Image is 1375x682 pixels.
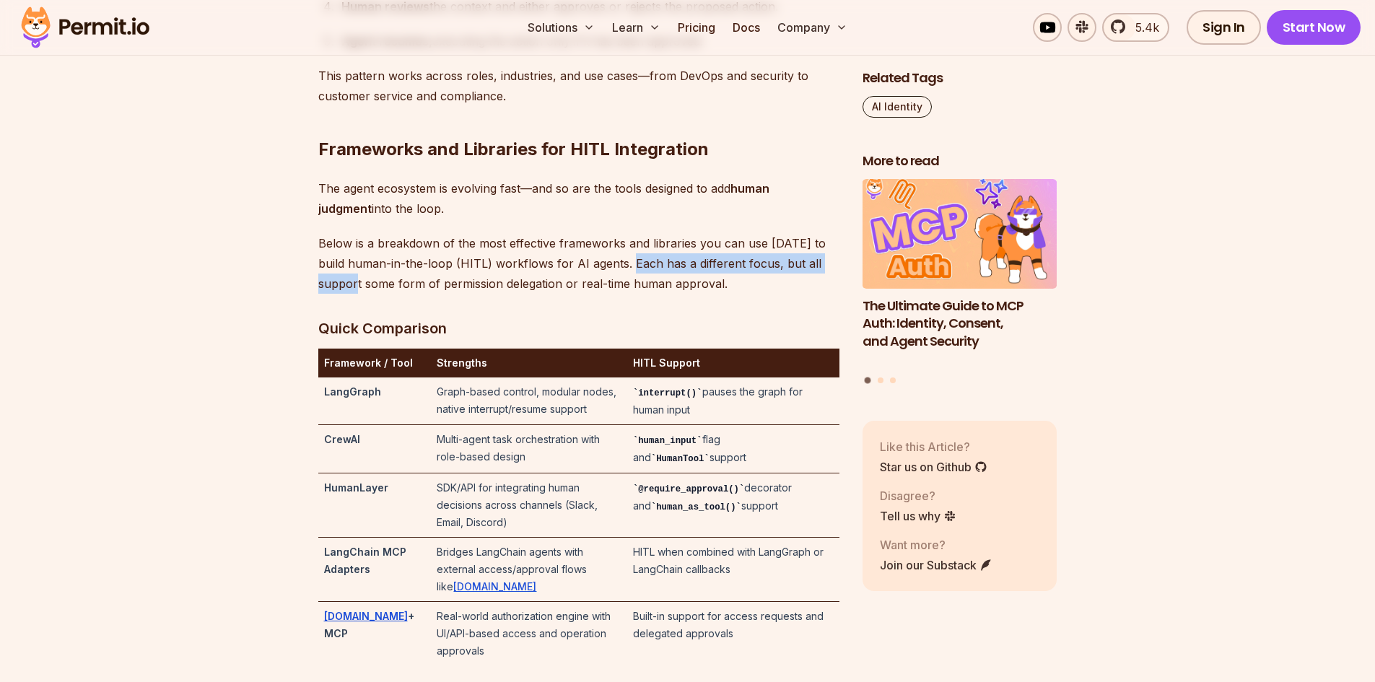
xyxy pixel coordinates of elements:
a: Sign In [1187,10,1261,45]
td: Graph-based control, modular nodes, native interrupt/resume support [431,377,627,425]
td: Multi-agent task orchestration with role-based design [431,425,627,473]
code: interrupt() [633,388,702,398]
td: decorator and support [627,473,839,538]
p: The agent ecosystem is evolving fast—and so are the tools designed to add into the loop. [318,178,839,219]
a: Join our Substack [880,556,992,573]
button: Company [772,13,853,42]
div: Posts [863,179,1057,386]
code: human_as_tool() [651,502,741,512]
button: Go to slide 3 [890,377,896,383]
h2: Frameworks and Libraries for HITL Integration [318,80,839,161]
h2: Related Tags [863,69,1057,87]
h3: Quick Comparison [318,317,839,340]
a: Tell us why [880,507,956,524]
p: This pattern works across roles, industries, and use cases—from DevOps and security to customer s... [318,66,839,106]
strong: LangGraph [324,385,381,398]
strong: LangChain MCP Adapters [324,546,406,575]
a: Docs [727,13,766,42]
h2: More to read [863,152,1057,170]
th: Framework / Tool [318,349,432,377]
td: SDK/API for integrating human decisions across channels (Slack, Email, Discord) [431,473,627,538]
button: Go to slide 2 [878,377,883,383]
td: flag and support [627,425,839,473]
a: The Ultimate Guide to MCP Auth: Identity, Consent, and Agent SecurityThe Ultimate Guide to MCP Au... [863,179,1057,369]
p: Want more? [880,535,992,553]
a: [DOMAIN_NAME] [324,610,408,622]
a: Start Now [1267,10,1361,45]
strong: HumanLayer [324,481,388,494]
a: [DOMAIN_NAME] [453,580,536,593]
img: The Ultimate Guide to MCP Auth: Identity, Consent, and Agent Security [863,179,1057,289]
td: Real-world authorization engine with UI/API-based access and operation approvals [431,602,627,666]
code: HumanTool [651,454,710,464]
a: 5.4k [1102,13,1169,42]
td: pauses the graph for human input [627,377,839,425]
li: 1 of 3 [863,179,1057,369]
code: human_input [633,436,702,446]
h3: The Ultimate Guide to MCP Auth: Identity, Consent, and Agent Security [863,297,1057,350]
button: Solutions [522,13,601,42]
th: Strengths [431,349,627,377]
td: Built-in support for access requests and delegated approvals [627,602,839,666]
p: Like this Article? [880,437,987,455]
a: Pricing [672,13,721,42]
button: Go to slide 1 [865,377,871,384]
button: Learn [606,13,666,42]
span: 5.4k [1127,19,1159,36]
td: HITL when combined with LangGraph or LangChain callbacks [627,538,839,602]
strong: CrewAI [324,433,360,445]
p: Below is a breakdown of the most effective frameworks and libraries you can use [DATE] to build h... [318,233,839,294]
img: Permit logo [14,3,156,52]
a: AI Identity [863,96,932,118]
p: Disagree? [880,486,956,504]
code: @require_approval() [633,484,744,494]
td: Bridges LangChain agents with external access/approval flows like [431,538,627,602]
th: HITL Support [627,349,839,377]
a: Star us on Github [880,458,987,475]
